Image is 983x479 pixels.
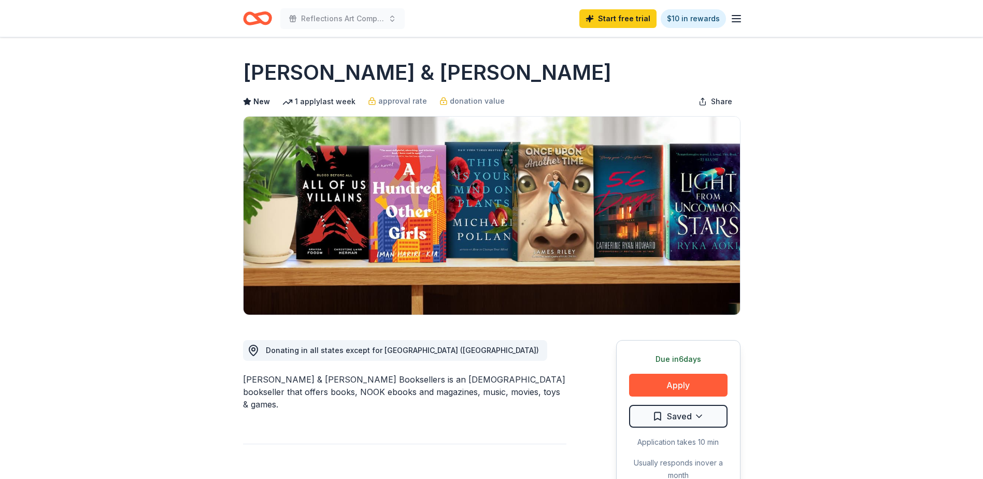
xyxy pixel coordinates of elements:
img: Image for Barnes & Noble [244,117,740,315]
span: Donating in all states except for [GEOGRAPHIC_DATA] ([GEOGRAPHIC_DATA]) [266,346,539,355]
button: Reflections Art Competition [280,8,405,29]
a: donation value [439,95,505,107]
a: Home [243,6,272,31]
span: donation value [450,95,505,107]
span: New [253,95,270,108]
a: approval rate [368,95,427,107]
span: Share [711,95,732,108]
div: [PERSON_NAME] & [PERSON_NAME] Booksellers is an [DEMOGRAPHIC_DATA] bookseller that offers books, ... [243,373,566,411]
div: Due in 6 days [629,353,728,365]
div: Application takes 10 min [629,436,728,448]
button: Apply [629,374,728,397]
span: Reflections Art Competition [301,12,384,25]
a: Start free trial [579,9,657,28]
div: 1 apply last week [282,95,355,108]
button: Saved [629,405,728,428]
button: Share [690,91,740,112]
a: $10 in rewards [661,9,726,28]
span: Saved [667,410,692,423]
span: approval rate [378,95,427,107]
h1: [PERSON_NAME] & [PERSON_NAME] [243,58,611,87]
